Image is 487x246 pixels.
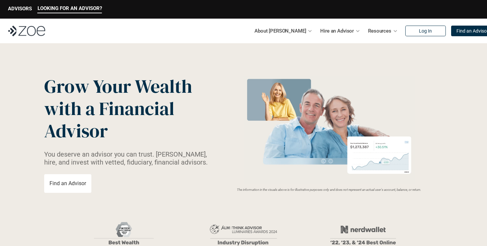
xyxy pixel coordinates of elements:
a: Log In [405,26,446,36]
em: The information in the visuals above is for illustrative purposes only and does not represent an ... [237,188,421,191]
p: About [PERSON_NAME] [254,26,306,36]
p: Find an Advisor [49,180,86,186]
p: Log In [419,28,432,34]
span: with a Financial Advisor [44,96,178,144]
p: ADVISORS [8,6,32,12]
span: Grow Your Wealth [44,73,192,99]
p: You deserve an advisor you can trust. [PERSON_NAME], hire, and invest with vetted, fiduciary, fin... [44,150,216,166]
a: Find an Advisor [44,174,91,193]
p: Resources [368,26,391,36]
p: LOOKING FOR AN ADVISOR? [38,5,102,11]
p: Hire an Advisor [320,26,354,36]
